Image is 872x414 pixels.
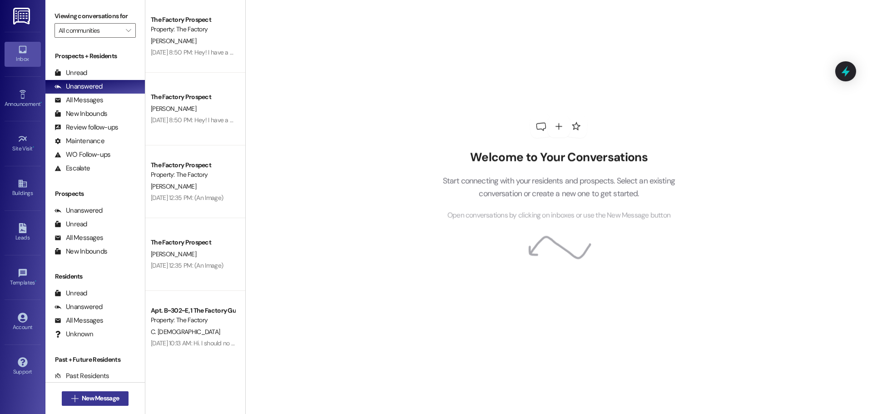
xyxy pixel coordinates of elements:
label: Viewing conversations for [54,9,136,23]
div: Maintenance [54,136,104,146]
button: New Message [62,391,129,406]
span: [PERSON_NAME] [151,182,196,190]
a: Site Visit • [5,131,41,156]
div: Unknown [54,329,93,339]
div: New Inbounds [54,247,107,256]
div: Prospects + Residents [45,51,145,61]
i:  [126,27,131,34]
div: Escalate [54,164,90,173]
div: Unanswered [54,82,103,91]
p: Start connecting with your residents and prospects. Select an existing conversation or create a n... [429,175,689,200]
div: Unanswered [54,206,103,215]
div: All Messages [54,316,103,325]
span: [PERSON_NAME] [151,105,196,113]
div: [DATE] 8:50 PM: Hey! I have a question, according to the email sent out [DATE], move out inspecti... [151,116,765,124]
img: ResiDesk Logo [13,8,32,25]
div: Property: The Factory [151,315,235,325]
span: Open conversations by clicking on inboxes or use the New Message button [447,209,670,221]
a: Buildings [5,176,41,200]
div: All Messages [54,233,103,243]
div: The Factory Prospect [151,160,235,170]
span: [PERSON_NAME] [151,250,196,258]
span: New Message [82,394,119,403]
div: Unread [54,68,87,78]
span: [PERSON_NAME] [151,37,196,45]
a: Inbox [5,42,41,66]
div: WO Follow-ups [54,150,110,160]
div: The Factory Prospect [151,92,235,102]
div: Review follow-ups [54,123,118,132]
a: Leads [5,220,41,245]
i:  [71,395,78,402]
input: All communities [59,23,121,38]
div: [DATE] 10:13 AM: Hi. I should no longer be a guarantor on [PERSON_NAME] contract [151,339,367,347]
div: The Factory Prospect [151,238,235,247]
div: New Inbounds [54,109,107,119]
a: Support [5,354,41,379]
a: Templates • [5,265,41,290]
span: • [35,278,36,284]
div: Property: The Factory [151,170,235,180]
div: [DATE] 12:35 PM: (An Image) [151,194,223,202]
div: Prospects [45,189,145,199]
span: • [40,100,42,106]
div: Unread [54,289,87,298]
div: Apt. B~302~E, 1 The Factory Guarantors [151,306,235,315]
div: Unread [54,219,87,229]
div: Past + Future Residents [45,355,145,364]
div: [DATE] 12:35 PM: (An Image) [151,261,223,269]
div: Past Residents [54,371,109,381]
a: Account [5,310,41,334]
span: C. [DEMOGRAPHIC_DATA] [151,328,220,336]
div: Unanswered [54,302,103,312]
span: • [33,144,34,150]
h2: Welcome to Your Conversations [429,150,689,165]
div: [DATE] 8:50 PM: Hey! I have a question, according to the email sent out [DATE], move out inspecti... [151,48,765,56]
div: All Messages [54,95,103,105]
div: Property: The Factory [151,25,235,34]
div: The Factory Prospect [151,15,235,25]
div: Residents [45,272,145,281]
